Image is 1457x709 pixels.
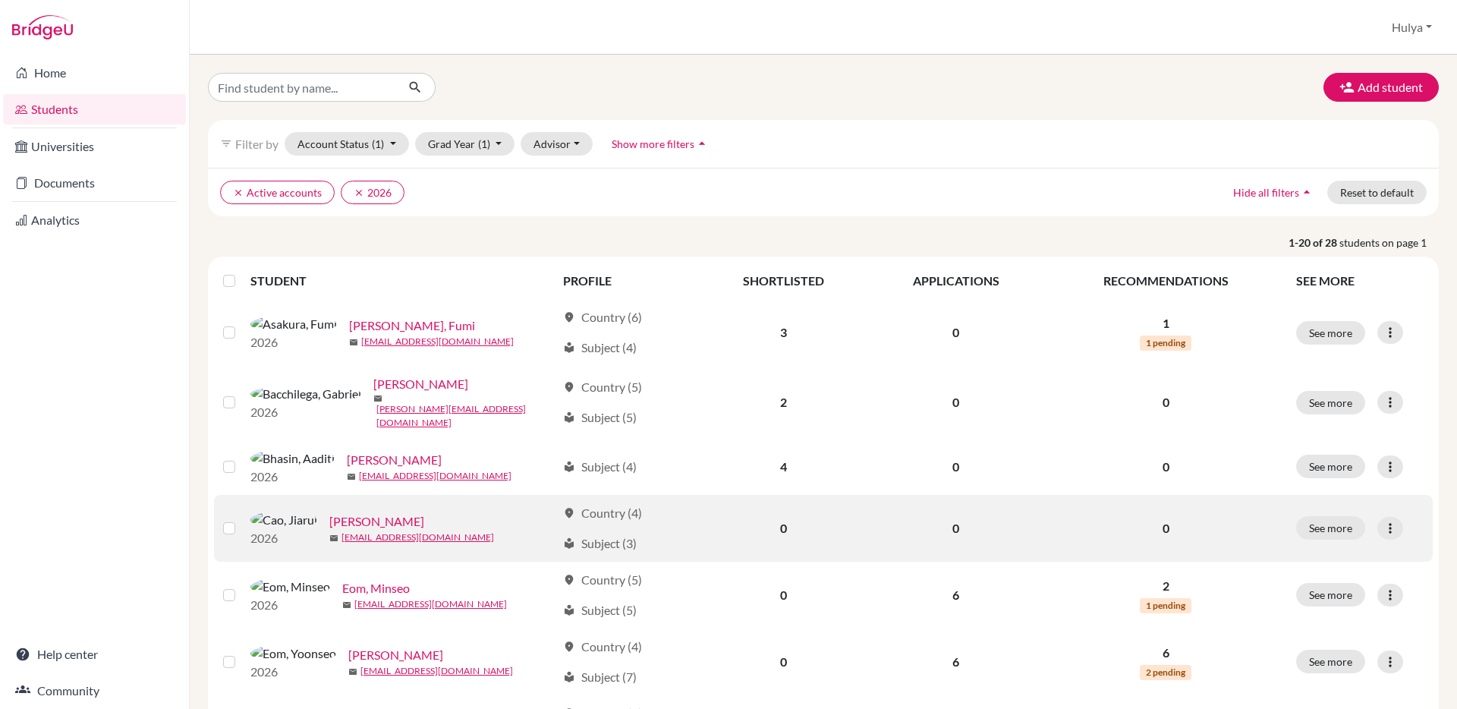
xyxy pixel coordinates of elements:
[250,263,554,299] th: STUDENT
[563,534,637,553] div: Subject (3)
[329,534,338,543] span: mail
[3,676,186,706] a: Community
[700,562,867,629] td: 0
[563,411,575,424] span: local_library
[700,495,867,562] td: 0
[341,181,404,204] button: clear2026
[373,394,382,403] span: mail
[700,439,867,495] td: 4
[599,132,722,156] button: Show more filtersarrow_drop_up
[415,132,515,156] button: Grad Year(1)
[1233,186,1299,199] span: Hide all filters
[1054,393,1278,411] p: 0
[250,644,336,663] img: Eom, Yoonseo
[360,664,513,678] a: [EMAIL_ADDRESS][DOMAIN_NAME]
[250,511,317,529] img: Cao, Jiarui
[342,579,410,597] a: Eom, Minseo
[563,507,575,519] span: location_on
[3,205,186,235] a: Analytics
[1140,665,1191,680] span: 2 pending
[250,468,335,486] p: 2026
[563,641,575,653] span: location_on
[250,315,337,333] img: Asakura, Fumi
[349,317,475,335] a: [PERSON_NAME], Fumi
[700,263,867,299] th: SHORTLISTED
[563,638,642,656] div: Country (4)
[563,537,575,550] span: local_library
[354,187,364,198] i: clear
[700,629,867,695] td: 0
[3,131,186,162] a: Universities
[341,531,494,544] a: [EMAIL_ADDRESS][DOMAIN_NAME]
[867,299,1044,366] td: 0
[563,504,642,522] div: Country (4)
[563,339,637,357] div: Subject (4)
[478,137,490,150] span: (1)
[563,308,642,326] div: Country (6)
[359,469,511,483] a: [EMAIL_ADDRESS][DOMAIN_NAME]
[347,451,442,469] a: [PERSON_NAME]
[867,562,1044,629] td: 6
[1296,583,1365,607] button: See more
[250,529,317,547] p: 2026
[250,663,336,681] p: 2026
[1140,336,1191,351] span: 1 pending
[354,597,507,611] a: [EMAIL_ADDRESS][DOMAIN_NAME]
[348,646,443,664] a: [PERSON_NAME]
[1220,181,1327,204] button: Hide all filtersarrow_drop_up
[563,601,637,619] div: Subject (5)
[563,408,637,427] div: Subject (5)
[12,15,73,39] img: Bridge-U
[700,299,867,366] td: 3
[3,639,186,670] a: Help center
[563,604,575,616] span: local_library
[1289,235,1339,251] strong: 1-20 of 28
[233,187,244,198] i: clear
[373,375,468,393] a: [PERSON_NAME]
[3,168,186,198] a: Documents
[1045,263,1287,299] th: RECOMMENDATIONS
[1339,235,1439,251] span: students on page 1
[285,132,409,156] button: Account Status(1)
[867,495,1044,562] td: 0
[563,458,637,476] div: Subject (4)
[694,136,710,151] i: arrow_drop_up
[220,181,335,204] button: clearActive accounts
[361,335,514,348] a: [EMAIL_ADDRESS][DOMAIN_NAME]
[1299,184,1314,200] i: arrow_drop_up
[329,512,424,531] a: [PERSON_NAME]
[376,402,556,430] a: [PERSON_NAME][EMAIL_ADDRESS][DOMAIN_NAME]
[372,137,384,150] span: (1)
[250,449,335,468] img: Bhasin, Aaditi
[3,58,186,88] a: Home
[700,366,867,439] td: 2
[1296,455,1365,478] button: See more
[1054,644,1278,662] p: 6
[1385,13,1439,42] button: Hulya
[1140,598,1191,613] span: 1 pending
[563,671,575,683] span: local_library
[348,667,357,676] span: mail
[563,378,642,396] div: Country (5)
[347,472,356,481] span: mail
[612,137,694,150] span: Show more filters
[867,629,1044,695] td: 6
[349,338,358,347] span: mail
[1054,314,1278,332] p: 1
[342,600,351,610] span: mail
[1054,519,1278,537] p: 0
[220,137,232,150] i: filter_list
[250,333,337,351] p: 2026
[867,263,1044,299] th: APPLICATIONS
[1296,516,1365,540] button: See more
[563,668,637,686] div: Subject (7)
[1296,321,1365,345] button: See more
[250,385,361,403] img: Bacchilega, Gabriel
[563,461,575,473] span: local_library
[867,366,1044,439] td: 0
[554,263,700,299] th: PROFILE
[250,403,361,421] p: 2026
[1296,391,1365,414] button: See more
[867,439,1044,495] td: 0
[563,574,575,586] span: location_on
